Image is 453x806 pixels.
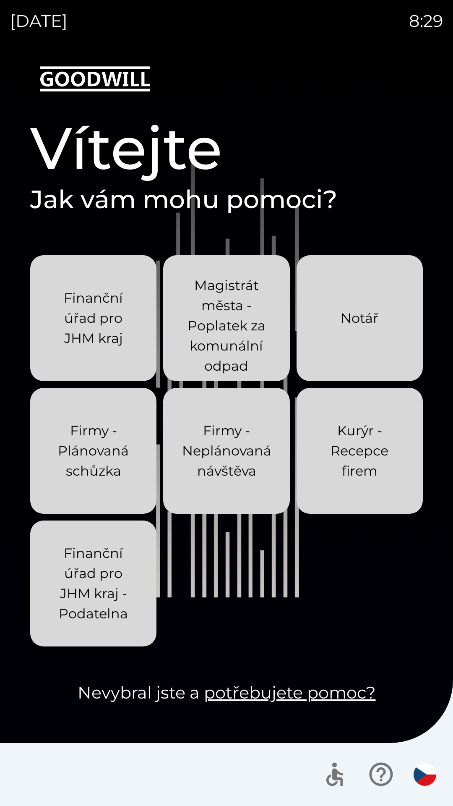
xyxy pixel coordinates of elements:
[30,255,156,381] button: Finanční úřad pro JHM kraj
[341,308,378,328] p: Notář
[50,288,136,348] p: Finanční úřad pro JHM kraj
[10,8,68,34] p: [DATE]
[297,255,423,381] button: Notář
[50,421,136,481] p: Firmy - Plánovaná schůzka
[297,388,423,514] button: Kurýr - Recepce firem
[183,275,269,376] p: Magistrát města - Poplatek za komunální odpad
[30,59,423,99] img: Logo
[30,184,423,215] h2: Jak vám mohu pomoci?
[163,255,289,381] button: Magistrát města - Poplatek za komunální odpad
[30,113,423,184] h1: Vítejte
[30,521,156,646] button: Finanční úřad pro JHM kraj - Podatelna
[163,388,289,514] button: Firmy - Neplánovaná návštěva
[414,763,436,786] img: cs flag
[30,388,156,514] button: Firmy - Plánovaná schůzka
[317,421,403,481] p: Kurýr - Recepce firem
[182,421,271,481] p: Firmy - Neplánovaná návštěva
[30,680,423,705] p: Nevybral jste a
[50,543,136,624] p: Finanční úřad pro JHM kraj - Podatelna
[204,682,376,703] a: potřebujete pomoc?
[409,8,443,34] p: 8:29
